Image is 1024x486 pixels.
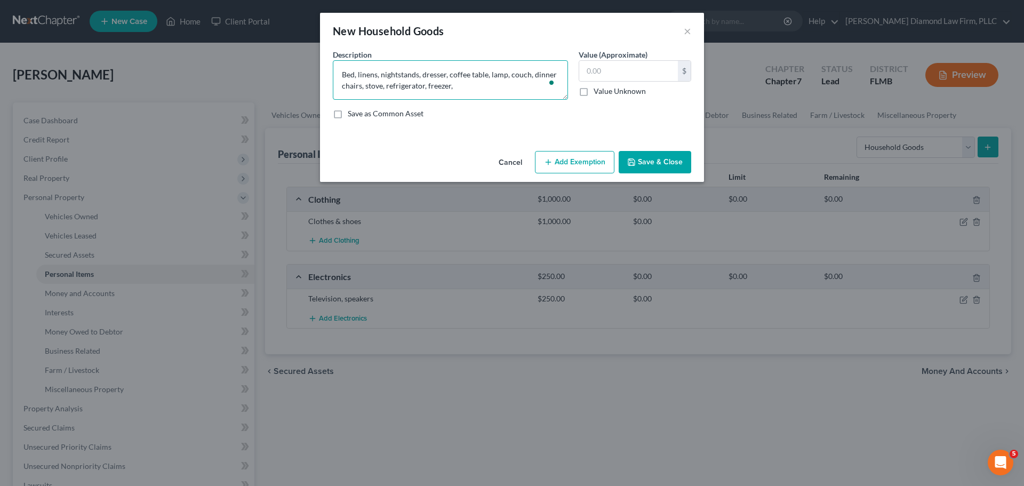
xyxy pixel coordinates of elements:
label: Value Unknown [594,86,646,97]
label: Save as Common Asset [348,108,423,119]
div: New Household Goods [333,23,444,38]
textarea: To enrich screen reader interactions, please activate Accessibility in Grammarly extension settings [333,60,568,100]
span: Description [333,50,372,59]
div: $ [678,61,691,81]
iframe: Intercom live chat [988,450,1013,475]
button: Save & Close [619,151,691,173]
button: × [684,25,691,37]
button: Cancel [490,152,531,173]
button: Add Exemption [535,151,614,173]
input: 0.00 [579,61,678,81]
label: Value (Approximate) [579,49,647,60]
span: 5 [1010,450,1018,458]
